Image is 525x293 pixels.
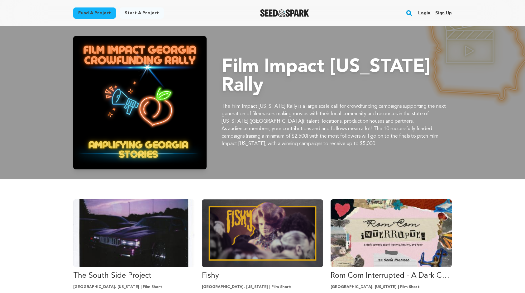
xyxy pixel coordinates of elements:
img: Film Impact Georgia Rally [73,36,207,169]
p: As audience members, your contributions and and follows mean a lot! The 10 successfully funded ca... [222,125,452,148]
a: Seed&Spark Homepage [260,9,309,17]
p: The Film Impact [US_STATE] Rally is a large scale call for crowdfunding campaigns supporting the ... [222,103,452,125]
a: Start a project [120,7,164,19]
img: Seed&Spark Logo Dark Mode [260,9,309,17]
h1: Film Impact [US_STATE] Rally [222,58,452,95]
a: Login [418,8,430,18]
p: [GEOGRAPHIC_DATA], [US_STATE] | Film Short [73,285,194,290]
p: [GEOGRAPHIC_DATA], [US_STATE] | Film Short [331,285,452,290]
p: The South Side Project [73,271,194,281]
p: [GEOGRAPHIC_DATA], [US_STATE] | Film Short [202,285,323,290]
p: Rom Com Interrupted - A Dark Comedy about PTSD [331,271,452,281]
a: Sign up [435,8,452,18]
p: Fishy [202,271,323,281]
a: Fund a project [73,7,116,19]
